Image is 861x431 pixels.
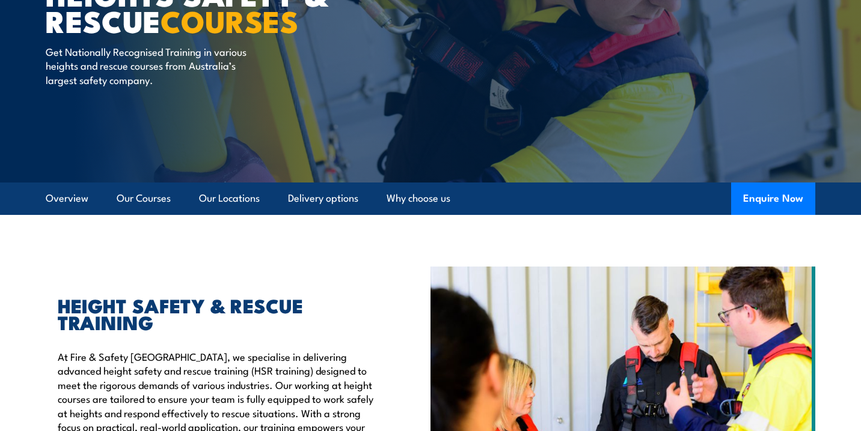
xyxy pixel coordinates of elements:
[199,182,260,214] a: Our Locations
[46,44,265,86] p: Get Nationally Recognised Training in various heights and rescue courses from Australia’s largest...
[46,182,88,214] a: Overview
[387,182,450,214] a: Why choose us
[288,182,358,214] a: Delivery options
[117,182,171,214] a: Our Courses
[58,297,375,330] h2: HEIGHT SAFETY & RESCUE TRAINING
[731,182,815,215] button: Enquire Now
